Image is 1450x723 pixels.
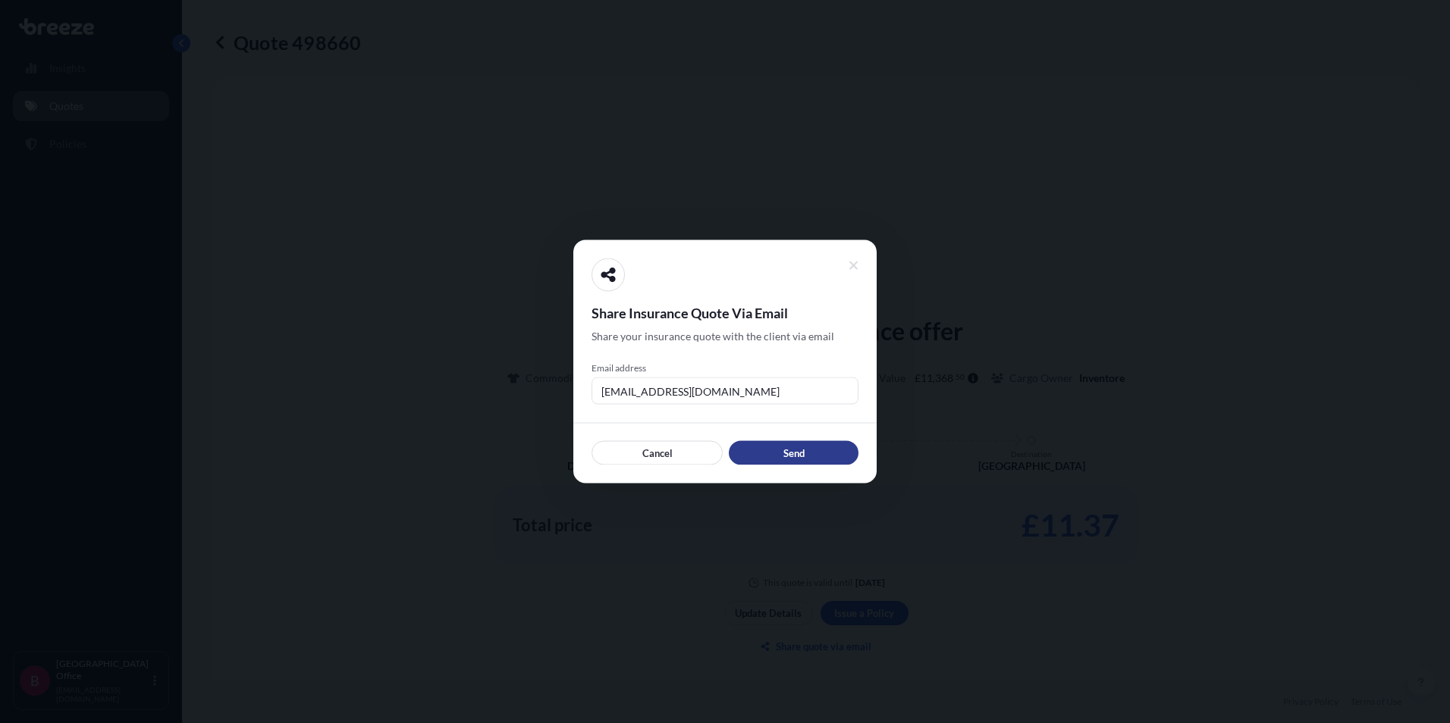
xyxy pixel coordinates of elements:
[592,304,858,322] span: Share Insurance Quote Via Email
[642,446,673,461] p: Cancel
[592,441,723,465] button: Cancel
[729,441,858,465] button: Send
[592,362,858,374] span: Email address
[592,329,834,344] span: Share your insurance quote with the client via email
[592,377,858,405] input: example@gmail.com
[783,446,805,461] p: Send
